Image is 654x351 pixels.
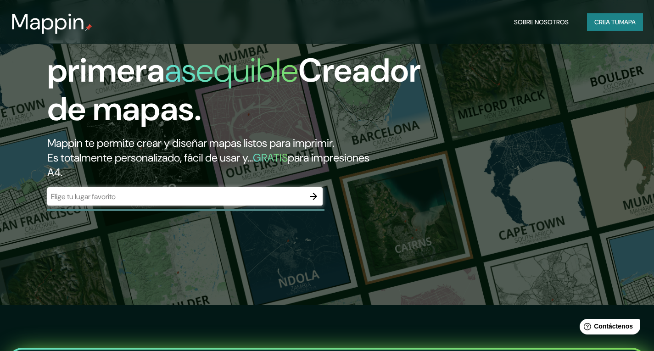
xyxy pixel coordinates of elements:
[47,11,165,92] font: La primera
[47,191,304,202] input: Elige tu lugar favorito
[47,136,334,150] font: Mappin te permite crear y diseñar mapas listos para imprimir.
[587,13,643,31] button: Crea tumapa
[253,150,288,165] font: GRATIS
[594,18,619,26] font: Crea tu
[47,150,369,179] font: para impresiones A4.
[47,150,253,165] font: Es totalmente personalizado, fácil de usar y...
[85,24,92,31] img: pin de mapeo
[11,7,85,36] font: Mappin
[165,49,298,92] font: asequible
[514,18,569,26] font: Sobre nosotros
[572,315,644,341] iframe: Lanzador de widgets de ayuda
[47,49,421,130] font: Creador de mapas.
[510,13,572,31] button: Sobre nosotros
[619,18,636,26] font: mapa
